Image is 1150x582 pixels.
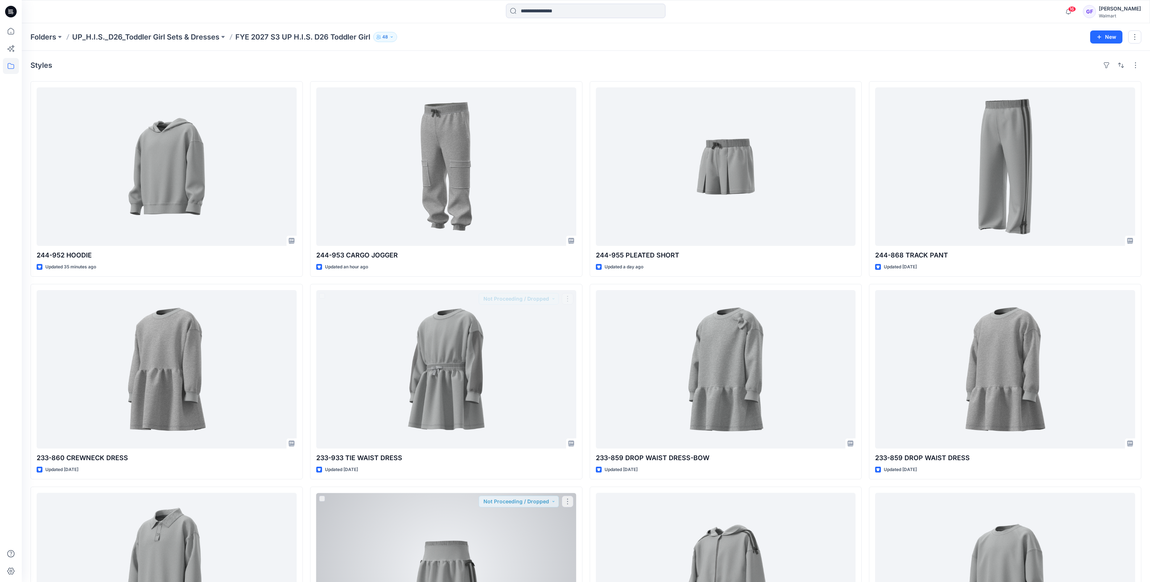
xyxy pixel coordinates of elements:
[1090,30,1122,44] button: New
[37,250,297,260] p: 244-952 HOODIE
[325,263,368,271] p: Updated an hour ago
[316,87,576,246] a: 244-953 CARGO JOGGER
[884,263,917,271] p: Updated [DATE]
[1083,5,1096,18] div: GF
[605,466,638,474] p: Updated [DATE]
[30,61,52,70] h4: Styles
[30,32,56,42] a: Folders
[72,32,219,42] a: UP_H.I.S._D26_Toddler Girl Sets & Dresses
[875,250,1135,260] p: 244-868 TRACK PANT
[875,290,1135,449] a: 233-859 DROP WAIST DRESS
[596,250,856,260] p: 244-955 PLEATED SHORT
[382,33,388,41] p: 48
[596,453,856,463] p: 233-859 DROP WAIST DRESS-BOW
[605,263,643,271] p: Updated a day ago
[884,466,917,474] p: Updated [DATE]
[325,466,358,474] p: Updated [DATE]
[37,453,297,463] p: 233-860 CREWNECK DRESS
[45,263,96,271] p: Updated 35 minutes ago
[1099,4,1141,13] div: [PERSON_NAME]
[596,290,856,449] a: 233-859 DROP WAIST DRESS-BOW
[316,453,576,463] p: 233-933 TIE WAIST DRESS
[235,32,370,42] p: FYE 2027 S3 UP H.I.S. D26 Toddler Girl
[875,453,1135,463] p: 233-859 DROP WAIST DRESS
[1068,6,1076,12] span: 16
[1099,13,1141,18] div: Walmart
[875,87,1135,246] a: 244-868 TRACK PANT
[373,32,397,42] button: 48
[37,290,297,449] a: 233-860 CREWNECK DRESS
[316,250,576,260] p: 244-953 CARGO JOGGER
[37,87,297,246] a: 244-952 HOODIE
[45,466,78,474] p: Updated [DATE]
[596,87,856,246] a: 244-955 PLEATED SHORT
[316,290,576,449] a: 233-933 TIE WAIST DRESS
